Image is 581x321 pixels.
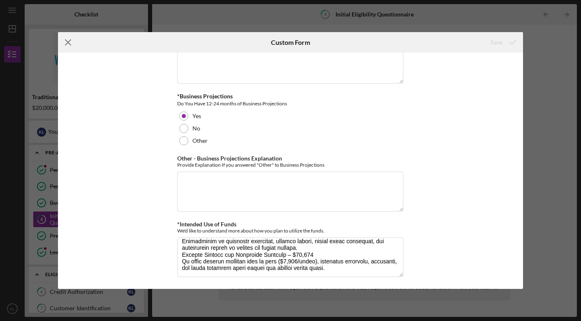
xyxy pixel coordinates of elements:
[491,34,502,51] div: Save
[177,162,403,168] div: Provide Explanation If you answered "Other" to Business Projections
[177,100,403,108] div: Do You Have 12-24 months of Business Projections
[177,228,403,234] div: We'd like to understand more about how you plan to utilize the funds.
[192,137,208,144] label: Other
[482,34,523,51] button: Save
[192,125,200,132] label: No
[177,221,236,228] label: *Intended Use of Funds
[177,155,282,162] label: Other - Business Projections Explanation
[271,39,310,46] h6: Custom Form
[177,237,403,277] textarea: L ipsu dolo si ametcons ad e seddoeiusmodt incididun utla etdol magna-aliqu enimadmini veniamqu n...
[177,93,403,100] div: *Business Projections
[192,113,201,119] label: Yes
